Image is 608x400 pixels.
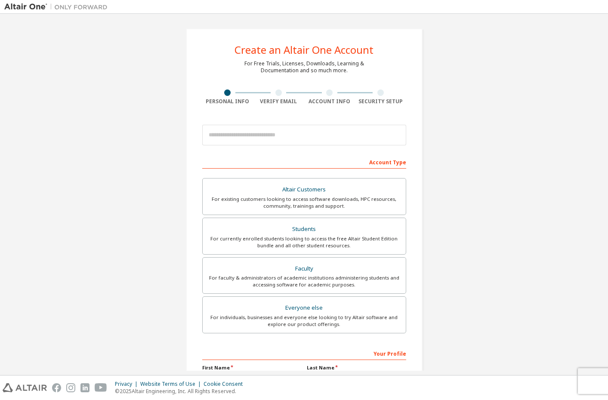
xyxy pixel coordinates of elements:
[208,196,401,209] div: For existing customers looking to access software downloads, HPC resources, community, trainings ...
[208,274,401,288] div: For faculty & administrators of academic institutions administering students and accessing softwa...
[3,383,47,392] img: altair_logo.svg
[80,383,90,392] img: linkedin.svg
[202,346,406,360] div: Your Profile
[202,364,302,371] label: First Name
[355,98,406,105] div: Security Setup
[95,383,107,392] img: youtube.svg
[202,155,406,169] div: Account Type
[204,381,248,388] div: Cookie Consent
[253,98,304,105] div: Verify Email
[115,388,248,395] p: © 2025 Altair Engineering, Inc. All Rights Reserved.
[208,184,401,196] div: Altair Customers
[208,223,401,235] div: Students
[4,3,112,11] img: Altair One
[66,383,75,392] img: instagram.svg
[140,381,204,388] div: Website Terms of Use
[304,98,355,105] div: Account Info
[52,383,61,392] img: facebook.svg
[115,381,140,388] div: Privacy
[202,98,253,105] div: Personal Info
[244,60,364,74] div: For Free Trials, Licenses, Downloads, Learning & Documentation and so much more.
[208,235,401,249] div: For currently enrolled students looking to access the free Altair Student Edition bundle and all ...
[307,364,406,371] label: Last Name
[235,45,373,55] div: Create an Altair One Account
[208,302,401,314] div: Everyone else
[208,314,401,328] div: For individuals, businesses and everyone else looking to try Altair software and explore our prod...
[208,263,401,275] div: Faculty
